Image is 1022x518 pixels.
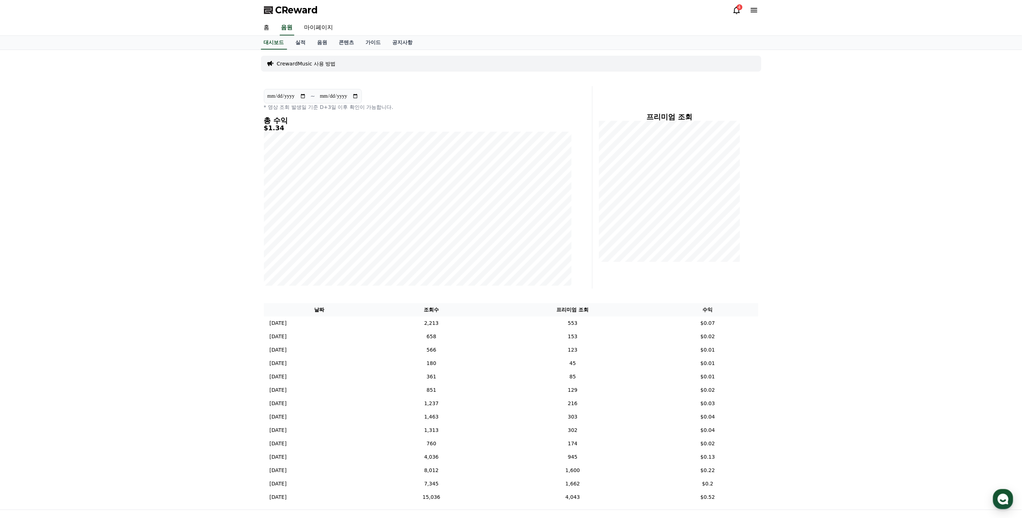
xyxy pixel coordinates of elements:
[264,116,572,124] h4: 총 수익
[270,413,287,421] p: [DATE]
[360,36,387,50] a: 가이드
[375,424,488,437] td: 1,313
[375,397,488,410] td: 1,237
[23,240,27,246] span: 홈
[270,440,287,447] p: [DATE]
[270,386,287,394] p: [DATE]
[375,370,488,383] td: 361
[657,317,758,330] td: $0.07
[657,437,758,450] td: $0.02
[270,346,287,354] p: [DATE]
[311,92,315,101] p: ~
[270,453,287,461] p: [DATE]
[299,20,339,35] a: 마이페이지
[261,36,287,50] a: 대시보드
[488,383,657,397] td: 129
[280,20,294,35] a: 음원
[657,424,758,437] td: $0.04
[264,103,572,111] p: * 영상 조회 발생일 기준 D+3일 이후 확인이 가능합니다.
[488,317,657,330] td: 553
[488,477,657,491] td: 1,662
[488,343,657,357] td: 123
[657,383,758,397] td: $0.02
[375,303,488,317] th: 조회수
[488,437,657,450] td: 174
[270,493,287,501] p: [DATE]
[657,330,758,343] td: $0.02
[657,357,758,370] td: $0.01
[737,4,743,10] div: 4
[48,229,93,247] a: 대화
[375,477,488,491] td: 7,345
[312,36,333,50] a: 음원
[93,229,139,247] a: 설정
[732,6,741,14] a: 4
[375,464,488,477] td: 8,012
[657,491,758,504] td: $0.52
[657,410,758,424] td: $0.04
[657,370,758,383] td: $0.01
[657,450,758,464] td: $0.13
[488,464,657,477] td: 1,600
[270,319,287,327] p: [DATE]
[2,229,48,247] a: 홈
[270,360,287,367] p: [DATE]
[375,357,488,370] td: 180
[657,464,758,477] td: $0.22
[488,330,657,343] td: 153
[112,240,120,246] span: 설정
[387,36,419,50] a: 공지사항
[270,426,287,434] p: [DATE]
[488,303,657,317] th: 프리미엄 조회
[657,303,758,317] th: 수익
[375,317,488,330] td: 2,213
[270,333,287,340] p: [DATE]
[275,4,318,16] span: CReward
[290,36,312,50] a: 실적
[657,477,758,491] td: $0.2
[270,480,287,488] p: [DATE]
[488,370,657,383] td: 85
[264,303,375,317] th: 날짜
[270,400,287,407] p: [DATE]
[270,373,287,381] p: [DATE]
[258,20,275,35] a: 홈
[657,397,758,410] td: $0.03
[598,113,741,121] h4: 프리미엄 조회
[375,437,488,450] td: 760
[264,4,318,16] a: CReward
[657,343,758,357] td: $0.01
[488,450,657,464] td: 945
[488,410,657,424] td: 303
[488,491,657,504] td: 4,043
[488,397,657,410] td: 216
[264,124,572,132] h5: $1.34
[277,60,336,67] a: CrewardMusic 사용 방법
[375,410,488,424] td: 1,463
[488,424,657,437] td: 302
[270,467,287,474] p: [DATE]
[375,383,488,397] td: 851
[375,343,488,357] td: 566
[66,241,75,246] span: 대화
[488,357,657,370] td: 45
[375,330,488,343] td: 658
[375,450,488,464] td: 4,036
[333,36,360,50] a: 콘텐츠
[375,491,488,504] td: 15,036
